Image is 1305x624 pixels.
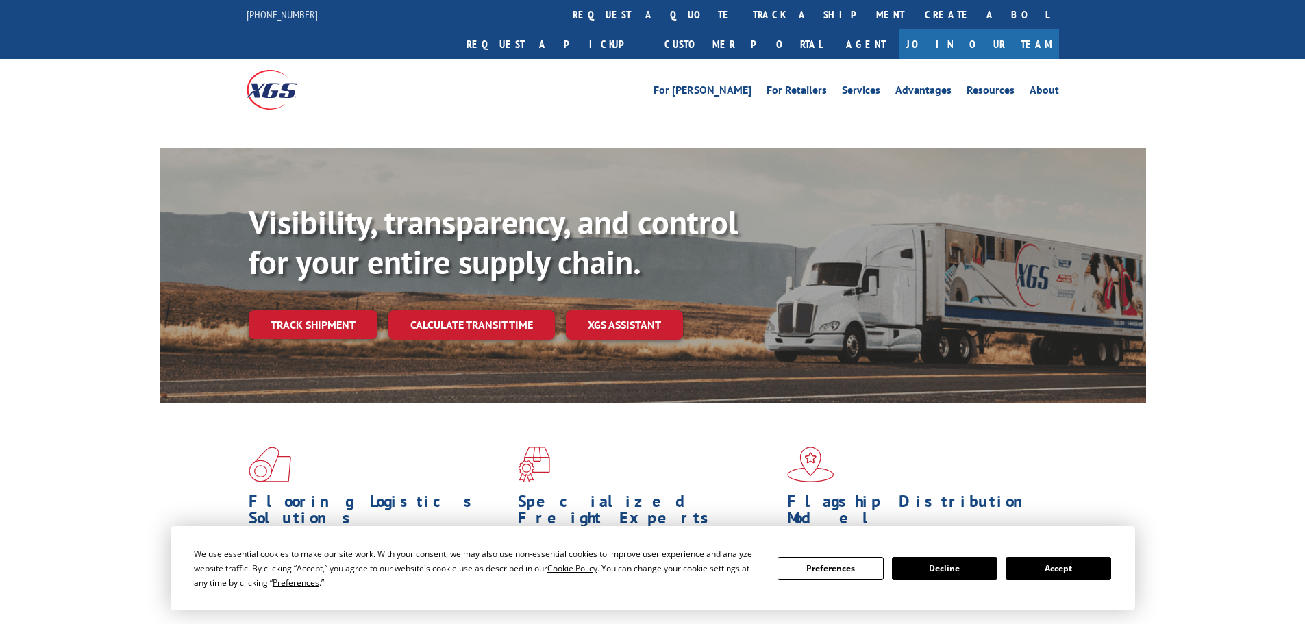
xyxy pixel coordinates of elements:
[247,8,318,21] a: [PHONE_NUMBER]
[892,557,997,580] button: Decline
[273,577,319,588] span: Preferences
[518,447,550,482] img: xgs-icon-focused-on-flooring-red
[547,562,597,574] span: Cookie Policy
[249,310,377,339] a: Track shipment
[832,29,899,59] a: Agent
[566,310,683,340] a: XGS ASSISTANT
[249,447,291,482] img: xgs-icon-total-supply-chain-intelligence-red
[194,547,761,590] div: We use essential cookies to make our site work. With your consent, we may also use non-essential ...
[388,310,555,340] a: Calculate transit time
[171,526,1135,610] div: Cookie Consent Prompt
[654,29,832,59] a: Customer Portal
[899,29,1059,59] a: Join Our Team
[767,85,827,100] a: For Retailers
[778,557,883,580] button: Preferences
[654,85,751,100] a: For [PERSON_NAME]
[967,85,1015,100] a: Resources
[787,493,1046,533] h1: Flagship Distribution Model
[787,447,834,482] img: xgs-icon-flagship-distribution-model-red
[249,493,508,533] h1: Flooring Logistics Solutions
[1030,85,1059,100] a: About
[518,493,777,533] h1: Specialized Freight Experts
[456,29,654,59] a: Request a pickup
[1006,557,1111,580] button: Accept
[842,85,880,100] a: Services
[249,201,738,283] b: Visibility, transparency, and control for your entire supply chain.
[895,85,952,100] a: Advantages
